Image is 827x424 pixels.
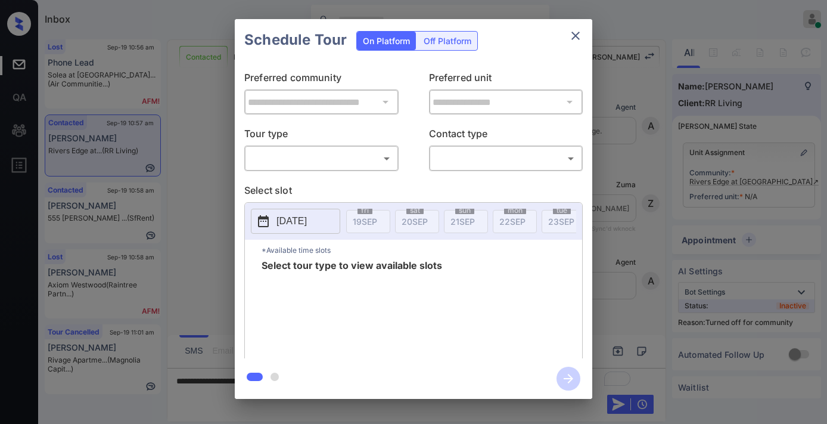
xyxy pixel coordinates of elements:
span: Select tour type to view available slots [262,261,442,356]
p: Preferred unit [429,70,583,89]
p: [DATE] [276,214,307,228]
p: Preferred community [244,70,399,89]
p: Contact type [429,126,583,146]
p: Tour type [244,126,399,146]
p: *Available time slots [262,240,582,261]
div: On Platform [357,32,416,50]
button: [DATE] [251,209,340,234]
h2: Schedule Tour [235,19,356,61]
button: close [564,24,587,48]
div: Off Platform [418,32,477,50]
p: Select slot [244,183,583,202]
